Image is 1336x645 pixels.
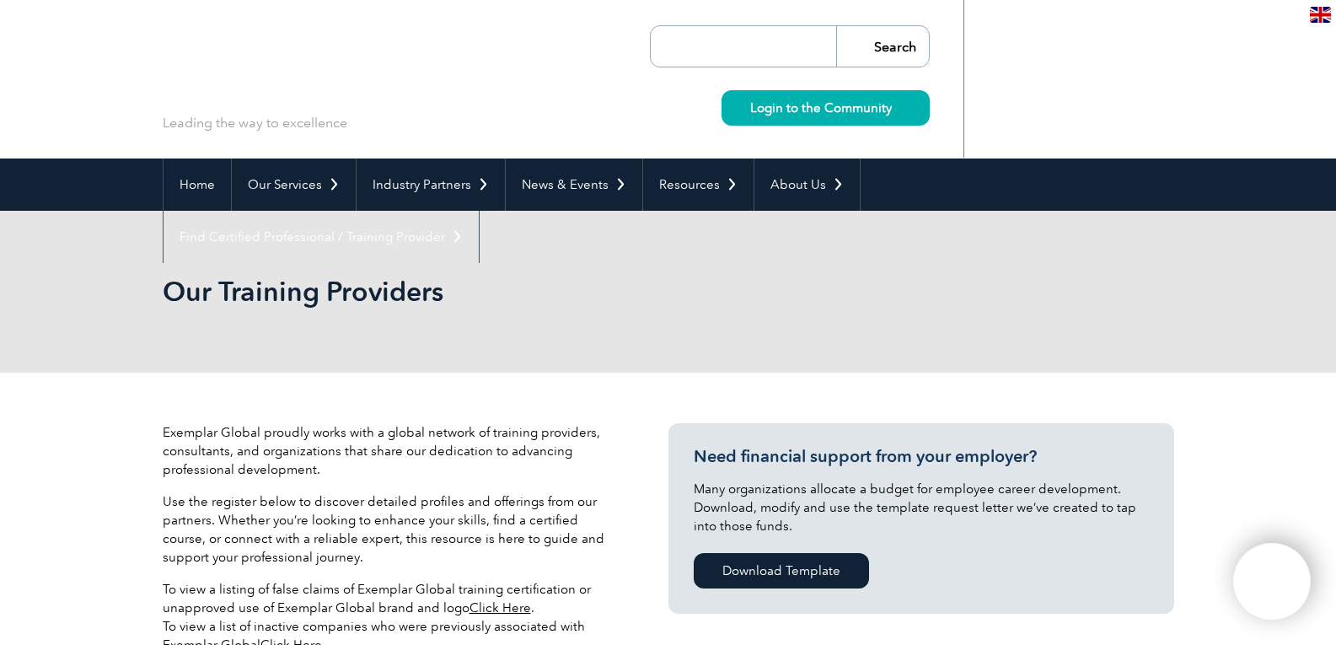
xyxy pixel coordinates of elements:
a: Industry Partners [357,159,505,211]
a: Our Services [232,159,356,211]
img: en [1310,7,1331,23]
img: svg+xml;nitro-empty-id=MzU0OjIyMw==-1;base64,PHN2ZyB2aWV3Qm94PSIwIDAgMTEgMTEiIHdpZHRoPSIxMSIgaGVp... [892,103,901,112]
img: svg+xml;nitro-empty-id=NDg4OToxMTY=-1;base64,PHN2ZyB2aWV3Qm94PSIwIDAgNDAwIDQwMCIgd2lkdGg9IjQwMCIg... [1251,561,1293,603]
p: Exemplar Global proudly works with a global network of training providers, consultants, and organ... [163,423,618,479]
a: Resources [643,159,754,211]
p: Leading the way to excellence [163,114,347,132]
h3: Need financial support from your employer? [694,446,1149,467]
a: Click Here [469,600,531,615]
a: Home [164,159,231,211]
a: Find Certified Professional / Training Provider [164,211,479,263]
p: Use the register below to discover detailed profiles and offerings from our partners. Whether you... [163,492,618,567]
a: Login to the Community [722,90,930,126]
a: Download Template [694,553,869,589]
p: Many organizations allocate a budget for employee career development. Download, modify and use th... [694,480,1149,535]
a: News & Events [506,159,642,211]
input: Search [836,26,929,67]
a: About Us [754,159,860,211]
h2: Our Training Providers [163,278,871,305]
